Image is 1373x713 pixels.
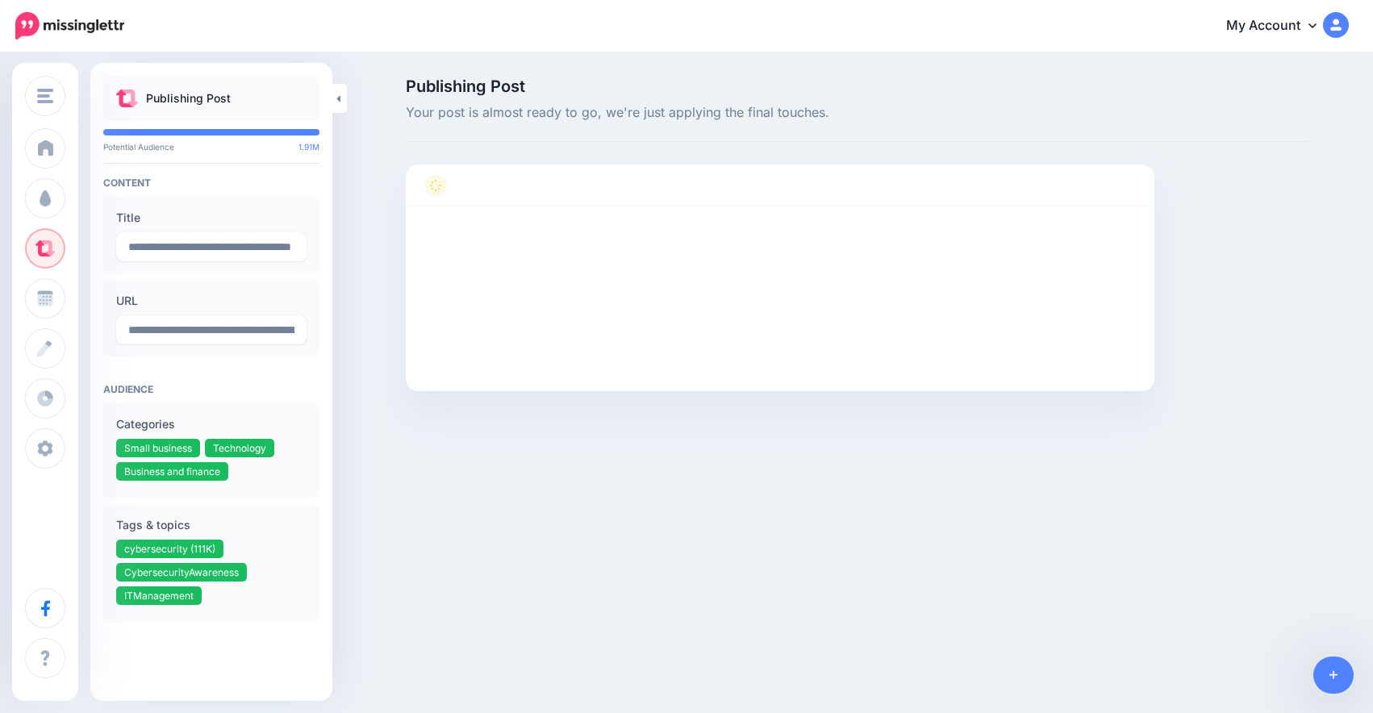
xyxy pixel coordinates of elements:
h4: Content [103,177,319,189]
img: menu.png [37,89,53,103]
span: Technology [213,442,266,454]
span: Business and finance [124,465,220,477]
label: Title [116,208,307,227]
span: Small business [124,442,192,454]
p: Publishing Post [146,89,231,108]
label: Tags & topics [116,515,307,535]
img: curate.png [116,90,138,107]
span: CybersecurityAwareness [124,566,239,578]
span: cybersecurity (111K) [124,543,215,555]
span: ITManagement [124,590,194,602]
h4: Audience [103,383,319,395]
span: 1.91M [298,142,319,152]
a: My Account [1210,6,1349,46]
span: Your post is almost ready to go, we're just applying the final touches. [406,102,1309,123]
span: Publishing Post [406,78,1309,94]
label: Categories [116,415,307,434]
label: URL [116,291,307,311]
p: Potential Audience [103,142,319,152]
img: Missinglettr [15,12,124,40]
